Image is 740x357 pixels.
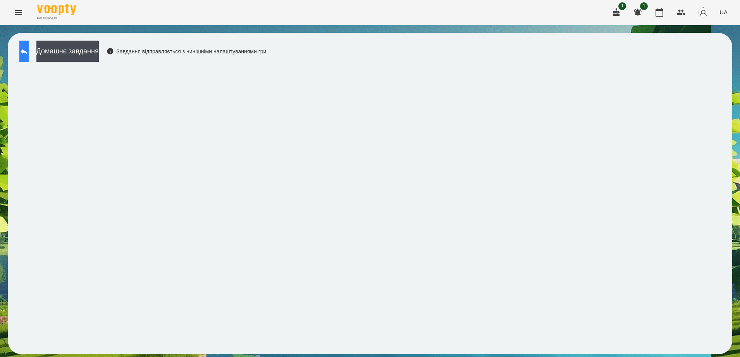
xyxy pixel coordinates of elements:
img: avatar_s.png [698,7,709,18]
button: Menu [9,3,28,22]
span: 1 [618,2,626,10]
div: Завдання відправляється з нинішніми налаштуваннями гри [107,48,267,55]
span: For Business [37,16,76,21]
button: Домашнє завдання [36,41,99,62]
button: UA [716,5,731,19]
span: 1 [640,2,648,10]
span: UA [719,8,728,16]
img: Voopty Logo [37,4,76,15]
